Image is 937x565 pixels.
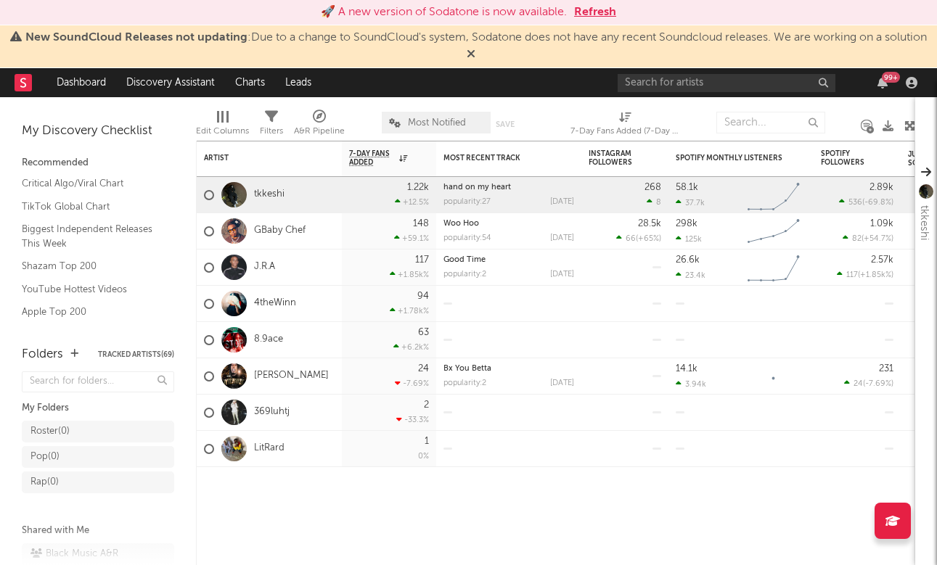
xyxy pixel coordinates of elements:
[550,379,574,387] div: [DATE]
[638,219,661,228] div: 28.5k
[46,68,116,97] a: Dashboard
[98,351,174,358] button: Tracked Artists(69)
[196,123,249,140] div: Edit Columns
[22,123,174,140] div: My Discovery Checklist
[589,149,639,167] div: Instagram Followers
[294,104,345,147] div: A&R Pipeline
[22,522,174,540] div: Shared with Me
[844,379,893,388] div: ( )
[25,32,927,44] span: : Due to a change to SoundCloud's system, Sodatone does not have any recent Soundcloud releases. ...
[443,183,574,191] div: hand on my heart
[839,197,893,207] div: ( )
[741,249,806,286] svg: Chart title
[275,68,322,97] a: Leads
[443,365,491,373] a: Bx You Betta
[394,234,429,243] div: +59.1 %
[443,256,574,264] div: Good Time
[443,365,574,373] div: Bx You Betta
[254,189,285,201] a: tkkeshi
[349,149,396,167] span: 7-Day Fans Added
[616,234,661,243] div: ( )
[626,235,636,243] span: 66
[860,271,891,279] span: +1.85k %
[676,271,705,280] div: 23.4k
[570,123,679,140] div: 7-Day Fans Added (7-Day Fans Added)
[407,183,429,192] div: 1.22k
[443,220,574,228] div: Woo Hoo
[116,68,225,97] a: Discovery Assistant
[408,118,466,128] span: Most Notified
[390,306,429,316] div: +1.78k %
[30,448,60,466] div: Pop ( 0 )
[676,234,702,244] div: 125k
[254,442,285,455] a: LitRard
[550,198,574,206] div: [DATE]
[848,199,862,207] span: 536
[395,197,429,207] div: +12.5 %
[204,154,313,162] div: Artist
[418,364,429,374] div: 24
[294,123,345,140] div: A&R Pipeline
[415,255,429,265] div: 117
[22,304,160,320] a: Apple Top 200
[260,104,283,147] div: Filters
[22,176,160,191] a: Critical Algo/Viral Chart
[618,74,835,92] input: Search for artists
[741,213,806,249] svg: Chart title
[877,77,888,88] button: 99+
[443,234,491,242] div: popularity: 54
[22,154,174,172] div: Recommended
[22,199,160,215] a: TikTok Global Chart
[225,68,275,97] a: Charts
[870,183,893,192] div: 2.89k
[254,261,275,273] a: J.R.A
[870,219,893,228] div: 1.09k
[22,421,174,442] a: Roster(0)
[741,177,806,213] svg: Chart title
[254,370,329,382] a: [PERSON_NAME]
[570,104,679,147] div: 7-Day Fans Added (7-Day Fans Added)
[390,270,429,279] div: +1.85k %
[864,235,891,243] span: +54.7 %
[254,406,290,418] a: 369luhtj
[676,364,697,374] div: 14.1k
[254,334,283,346] a: 8.9ace
[424,400,429,410] div: 2
[550,271,574,279] div: [DATE]
[865,380,891,388] span: -7.69 %
[443,183,511,191] a: hand on my heart
[843,234,893,243] div: ( )
[467,49,475,61] span: Dismiss
[676,183,698,192] div: 58.1k
[22,471,174,493] a: Rap(0)
[656,199,661,207] span: 8
[30,423,70,440] div: Roster ( 0 )
[22,400,174,417] div: My Folders
[425,437,429,446] div: 1
[879,364,893,374] div: 231
[645,183,661,192] div: 268
[395,379,429,388] div: -7.69 %
[871,255,893,265] div: 2.57k
[321,4,567,21] div: 🚀 A new version of Sodatone is now available.
[22,221,160,251] a: Biggest Independent Releases This Week
[413,219,429,228] div: 148
[443,271,486,279] div: popularity: 2
[254,225,306,237] a: GBaby Chef
[864,199,891,207] span: -69.8 %
[915,205,933,240] div: tkkeshi
[443,154,552,162] div: Most Recent Track
[22,346,63,363] div: Folders
[846,271,858,279] span: 117
[882,72,900,83] div: 99 +
[854,380,863,388] span: 24
[496,120,515,128] button: Save
[396,415,429,424] div: -33.3 %
[443,198,491,206] div: popularity: 27
[196,104,249,147] div: Edit Columns
[22,258,160,274] a: Shazam Top 200
[393,342,429,352] div: +6.2k %
[22,371,174,392] input: Search for folders...
[22,446,174,468] a: Pop(0)
[852,235,862,243] span: 82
